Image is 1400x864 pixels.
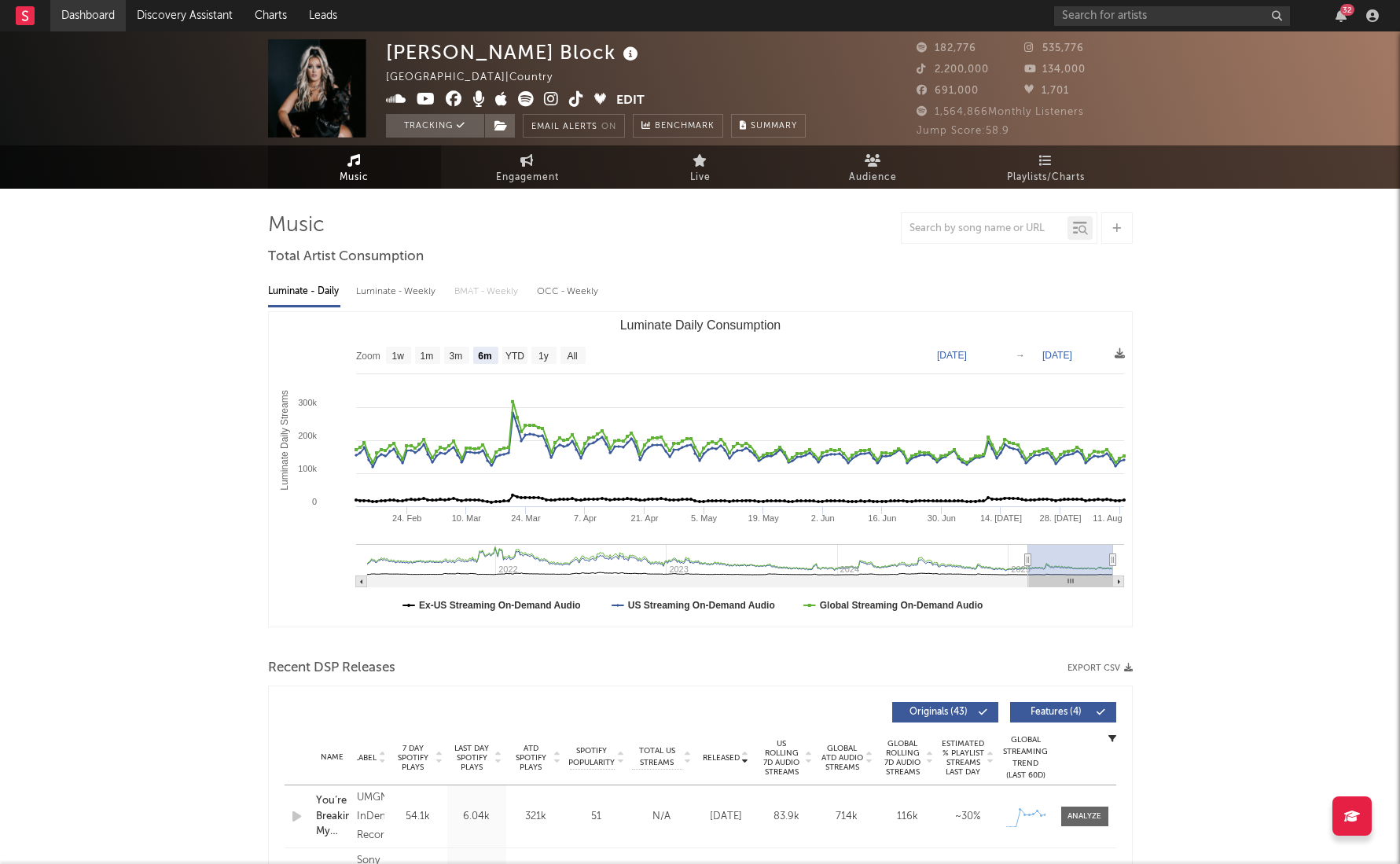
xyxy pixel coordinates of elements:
a: You’re Breaking My Heart ([PERSON_NAME]) [316,793,349,840]
span: Live [690,168,711,187]
button: Export CSV [1067,664,1133,673]
span: 7 Day Spotify Plays [392,744,434,772]
text: All [567,351,577,362]
button: Summary [731,114,806,138]
text: 300k [298,398,317,407]
span: 134,000 [1024,64,1086,75]
text: → [1016,350,1025,361]
div: 6.04k [451,809,502,825]
div: N/A [632,809,692,825]
a: Benchmark [633,114,723,138]
text: [DATE] [1042,350,1072,361]
text: Luminate Daily Consumption [619,318,781,332]
span: 1,564,866 Monthly Listeners [917,107,1084,117]
text: 30. Jun [927,513,955,523]
span: Last Day Spotify Plays [451,744,493,772]
text: 21. Apr [630,513,658,523]
text: 0 [311,497,316,506]
text: 5. May [691,513,718,523]
a: Music [268,145,441,189]
span: 535,776 [1024,43,1084,53]
div: 51 [569,809,624,825]
span: Benchmark [655,117,715,136]
button: Originals(43) [892,702,998,722]
span: Features ( 4 ) [1020,708,1093,717]
div: Global Streaming Trend (Last 60D) [1002,734,1049,781]
span: Total Artist Consumption [268,248,424,267]
text: 24. Mar [511,513,541,523]
text: Ex-US Streaming On-Demand Audio [419,600,581,611]
div: [DATE] [700,809,752,825]
div: Name [316,752,349,763]
text: 6m [478,351,491,362]
span: Recent DSP Releases [268,659,395,678]
svg: Luminate Daily Consumption [269,312,1132,627]
a: Playlists/Charts [960,145,1133,189]
text: US Streaming On-Demand Audio [627,600,774,611]
span: 691,000 [917,86,979,96]
text: 10. Mar [451,513,481,523]
text: 1m [420,351,433,362]
span: US Rolling 7D Audio Streams [760,739,803,777]
span: 2,200,000 [917,64,989,75]
text: 7. Apr [574,513,597,523]
span: Originals ( 43 ) [902,708,975,717]
div: UMGN InDent Records [357,789,384,845]
button: 32 [1336,9,1347,22]
a: Audience [787,145,960,189]
span: Total US Streams [632,745,682,769]
div: Luminate - Daily [268,278,340,305]
div: 32 [1340,4,1354,16]
button: Tracking [386,114,484,138]
text: 14. [DATE] [979,513,1021,523]
a: Live [614,145,787,189]
span: Label [355,753,377,763]
text: 1y [538,351,549,362]
div: 54.1k [392,809,443,825]
text: [DATE] [937,350,967,361]
div: ~ 30 % [942,809,994,825]
span: Playlists/Charts [1007,168,1085,187]
text: 1w [391,351,404,362]
text: YTD [505,351,524,362]
text: 3m [449,351,462,362]
div: [GEOGRAPHIC_DATA] | Country [386,68,571,87]
text: Global Streaming On-Demand Audio [819,600,983,611]
div: OCC - Weekly [537,278,600,305]
text: 2. Jun [810,513,834,523]
div: 321k [510,809,561,825]
text: 16. Jun [868,513,896,523]
span: Spotify Popularity [568,745,615,769]
input: Search for artists [1054,6,1290,26]
span: Estimated % Playlist Streams Last Day [942,739,985,777]
button: Email AlertsOn [523,114,625,138]
button: Edit [616,91,645,111]
text: 28. [DATE] [1039,513,1081,523]
span: Released [703,753,740,763]
span: 182,776 [917,43,976,53]
span: 1,701 [1024,86,1069,96]
span: Music [340,168,369,187]
div: 116k [881,809,934,825]
span: Audience [849,168,897,187]
text: 11. Aug [1093,513,1122,523]
a: Engagement [441,145,614,189]
text: 100k [298,464,317,473]
div: Luminate - Weekly [356,278,439,305]
span: Engagement [496,168,559,187]
div: [PERSON_NAME] Block [386,39,642,65]
div: 714k [821,809,873,825]
span: Global ATD Audio Streams [821,744,864,772]
text: Luminate Daily Streams [278,390,289,490]
input: Search by song name or URL [902,222,1067,235]
text: 24. Feb [392,513,421,523]
em: On [601,123,616,131]
div: 83.9k [760,809,813,825]
span: Global Rolling 7D Audio Streams [881,739,924,777]
text: 19. May [748,513,779,523]
span: ATD Spotify Plays [510,744,552,772]
span: Summary [751,122,797,131]
text: Zoom [356,351,380,362]
span: Jump Score: 58.9 [917,126,1009,136]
